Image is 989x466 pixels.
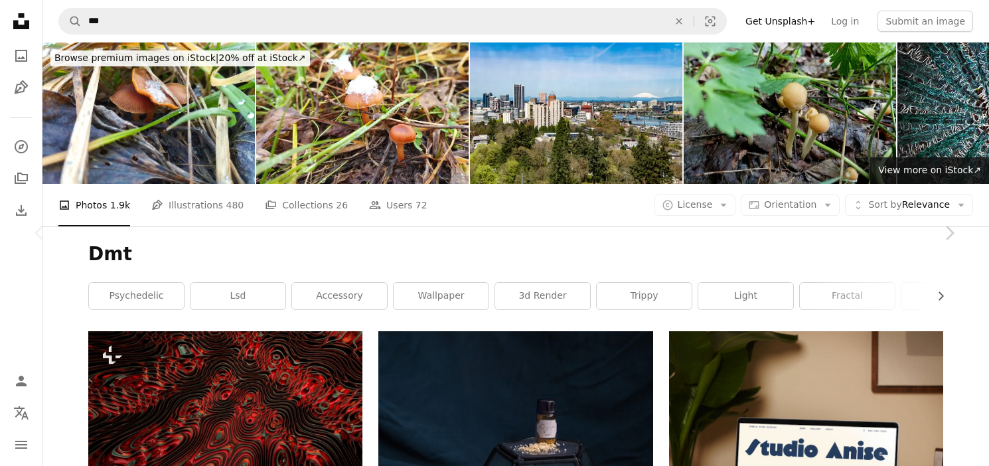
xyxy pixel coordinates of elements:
[58,8,727,35] form: Find visuals sitewide
[8,400,35,426] button: Language
[292,283,387,309] a: accessory
[800,283,895,309] a: fractal
[378,412,652,424] a: white labeled jar on top of cube ball on blue textile
[369,184,427,226] a: Users 72
[495,283,590,309] a: 3d render
[59,9,82,34] button: Search Unsplash
[8,133,35,160] a: Explore
[226,198,244,212] span: 480
[741,194,840,216] button: Orientation
[845,194,973,216] button: Sort byRelevance
[877,11,973,32] button: Submit an image
[764,199,816,210] span: Orientation
[868,198,950,212] span: Relevance
[416,198,427,212] span: 72
[698,283,793,309] a: light
[737,11,823,32] a: Get Unsplash+
[870,157,989,184] a: View more on iStock↗
[42,42,255,184] img: Hidden under the green grass poisonous mushrooms with snow on the cap. Late autumn mushrooms in t...
[394,283,489,309] a: wallpaper
[684,42,896,184] img: Small gray miniature poisonous mushrooms on a background of fallen oak rotten black leaves on a l...
[823,11,867,32] a: Log in
[54,52,306,63] span: 20% off at iStock ↗
[54,52,218,63] span: Browse premium images on iStock |
[265,184,348,226] a: Collections 26
[88,242,943,266] h1: Dmt
[470,42,682,184] img: City Skyline with Portland, Oregon Buildings an dMt. St. Helens
[8,431,35,458] button: Menu
[151,184,244,226] a: Illustrations 480
[654,194,736,216] button: License
[8,42,35,69] a: Photos
[89,283,184,309] a: psychedelic
[190,283,285,309] a: lsd
[8,368,35,394] a: Log in / Sign up
[8,165,35,192] a: Collections
[336,198,348,212] span: 26
[88,416,362,428] a: an abstract red and black background with wavy lines
[909,169,989,297] a: Next
[42,42,318,74] a: Browse premium images on iStock|20% off at iStock↗
[8,74,35,101] a: Illustrations
[694,9,726,34] button: Visual search
[868,199,901,210] span: Sort by
[597,283,692,309] a: trippy
[678,199,713,210] span: License
[256,42,469,184] img: Row of brown toadstools in green grass with snow crystals on the cap. Winter natural background.
[878,165,981,175] span: View more on iStock ↗
[664,9,694,34] button: Clear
